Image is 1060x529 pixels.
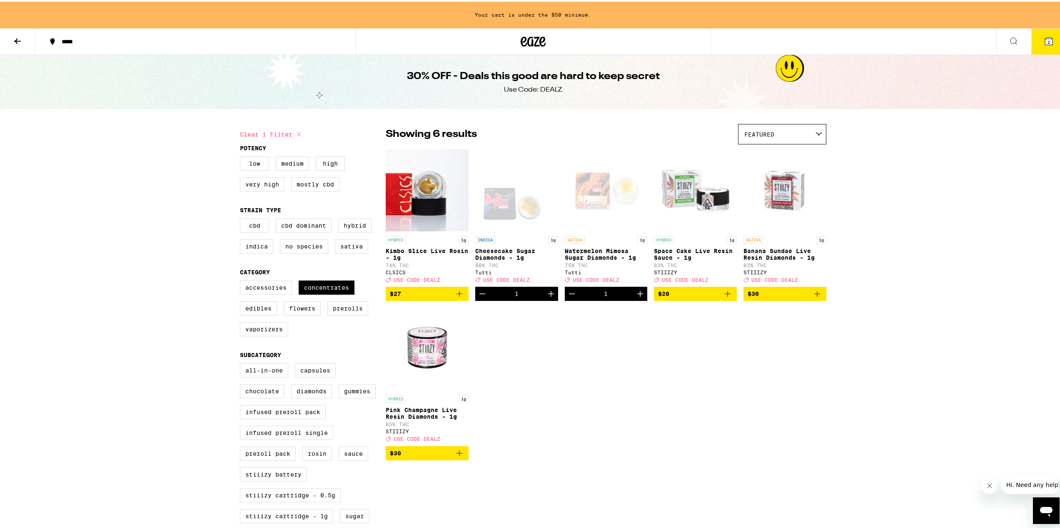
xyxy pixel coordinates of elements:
[1048,38,1050,43] span: 2
[240,205,281,212] legend: Strain Type
[654,147,737,230] img: STIIIZY - Space Cake Live Resin Sauce - 1g
[407,68,660,82] h1: 30% OFF - Deals this good are hard to keep secret
[386,234,406,242] p: HYBRID
[743,246,826,259] p: Banana Sundae Live Resin Diamonds - 1g
[475,268,558,273] div: Tutti
[240,350,281,357] legend: Subcategory
[240,320,288,335] label: Vaporizers
[295,362,336,376] label: Capsules
[459,393,469,401] p: 1g
[276,155,309,169] label: Medium
[654,285,737,299] button: Add to bag
[386,147,469,230] img: CLSICS - Kimbo Slice Live Rosin - 1g
[654,268,737,273] div: STIIIZY
[276,217,332,231] label: CBD Dominant
[816,234,826,242] p: 1g
[1033,496,1060,522] iframe: Button to launch messaging window
[240,176,284,190] label: Very High
[751,276,798,281] span: USE CODE DEALZ
[743,147,826,285] a: Open page for Banana Sundae Live Resin Diamonds - 1g from STIIIZY
[240,217,269,231] label: CBD
[654,261,737,266] p: 83% THC
[386,268,469,273] div: CLSICS
[386,126,477,140] p: Showing 6 results
[637,234,647,242] p: 1g
[240,466,307,480] label: STIIIZY Battery
[504,84,562,93] div: Use Code: DEALZ
[386,420,469,425] p: 85% THC
[548,234,558,242] p: 1g
[565,285,579,299] button: Decrement
[240,279,292,293] label: Accessories
[459,234,469,242] p: 1g
[515,289,519,296] div: 1
[240,267,270,274] legend: Category
[386,393,406,401] p: HYBRID
[284,300,321,314] label: Flowers
[302,445,332,459] label: Rosin
[1001,474,1060,492] iframe: Message from company
[386,147,469,285] a: Open page for Kimbo Slice Live Rosin - 1g from CLSICS
[240,300,277,314] label: Edibles
[338,217,372,231] label: Hybrid
[291,176,339,190] label: Mostly CBD
[386,285,469,299] button: Add to bag
[240,424,333,438] label: Infused Preroll Single
[386,427,469,432] div: STIIIZY
[291,382,332,397] label: Diamonds
[386,261,469,266] p: 74% THC
[340,507,369,522] label: Sugar
[727,234,737,242] p: 1g
[633,285,647,299] button: Increment
[240,445,296,459] label: Preroll Pack
[475,261,558,266] p: 80% THC
[744,129,774,136] span: Featured
[748,289,759,296] span: $30
[604,289,608,296] div: 1
[386,445,469,459] button: Add to bag
[394,435,440,440] span: USE CODE DEALZ
[565,246,648,259] p: Watermelon Mimosa Sugar Diamonds - 1g
[981,476,998,492] iframe: Close message
[544,285,558,299] button: Increment
[240,238,273,252] label: Indica
[299,279,354,293] label: Concentrates
[475,285,489,299] button: Decrement
[240,487,341,501] label: STIIIZY Cartridge - 0.5g
[565,261,648,266] p: 75% THC
[339,445,368,459] label: Sauce
[654,246,737,259] p: Space Cake Live Resin Sauce - 1g
[573,276,619,281] span: USE CODE DEALZ
[339,382,376,397] label: Gummies
[280,238,328,252] label: No Species
[316,155,345,169] label: High
[743,268,826,273] div: STIIIZY
[654,147,737,285] a: Open page for Space Cake Live Resin Sauce - 1g from STIIIZY
[565,147,648,285] a: Open page for Watermelon Mimosa Sugar Diamonds - 1g from Tutti
[5,6,60,12] span: Hi. Need any help?
[662,276,708,281] span: USE CODE DEALZ
[743,285,826,299] button: Add to bag
[390,448,401,455] span: $30
[240,382,284,397] label: Chocolate
[335,238,368,252] label: Sativa
[240,122,304,143] button: Clear 1 filter
[565,268,648,273] div: Tutti
[327,300,368,314] label: Prerolls
[475,147,558,285] a: Open page for Cheesecake Sugar Diamonds - 1g from Tutti
[394,276,440,281] span: USE CODE DEALZ
[654,234,674,242] p: HYBRID
[240,143,266,150] legend: Potency
[658,289,669,296] span: $20
[475,234,495,242] p: INDICA
[240,507,333,522] label: STIIIZY Cartridge - 1g
[743,234,763,242] p: SATIVA
[240,403,326,417] label: Infused Preroll Pack
[386,306,469,389] img: STIIIZY - Pink Champagne Live Resin Diamonds - 1g
[743,261,826,266] p: 83% THC
[390,289,401,296] span: $27
[483,276,530,281] span: USE CODE DEALZ
[565,234,585,242] p: SATIVA
[475,246,558,259] p: Cheesecake Sugar Diamonds - 1g
[743,147,826,230] img: STIIIZY - Banana Sundae Live Resin Diamonds - 1g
